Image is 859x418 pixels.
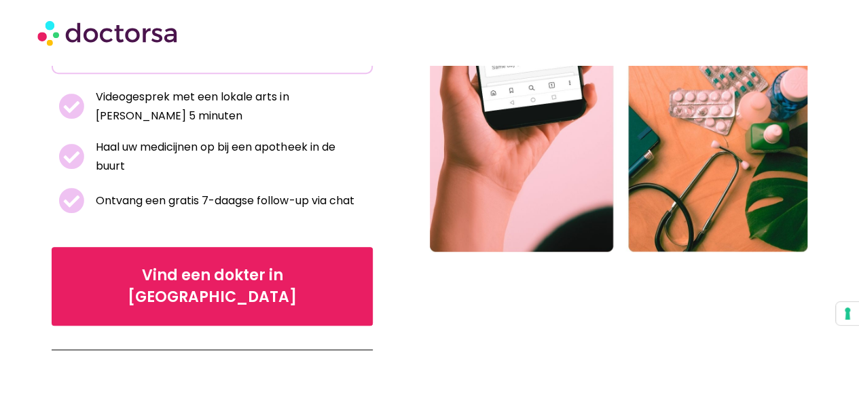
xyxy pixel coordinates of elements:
font: Vind een dokter in [GEOGRAPHIC_DATA] [128,265,297,307]
a: Vind een dokter in [GEOGRAPHIC_DATA] [52,247,373,326]
font: Ontvang een gratis 7-daagse follow-up via chat [96,193,354,208]
font: Haal uw medicijnen op bij een apotheek in de buurt [96,139,335,174]
button: Uw toestemmingsvoorkeuren voor trackingtechnologieën [836,302,859,325]
font: Videogesprek met een lokale arts in [PERSON_NAME] 5 minuten [96,89,289,123]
